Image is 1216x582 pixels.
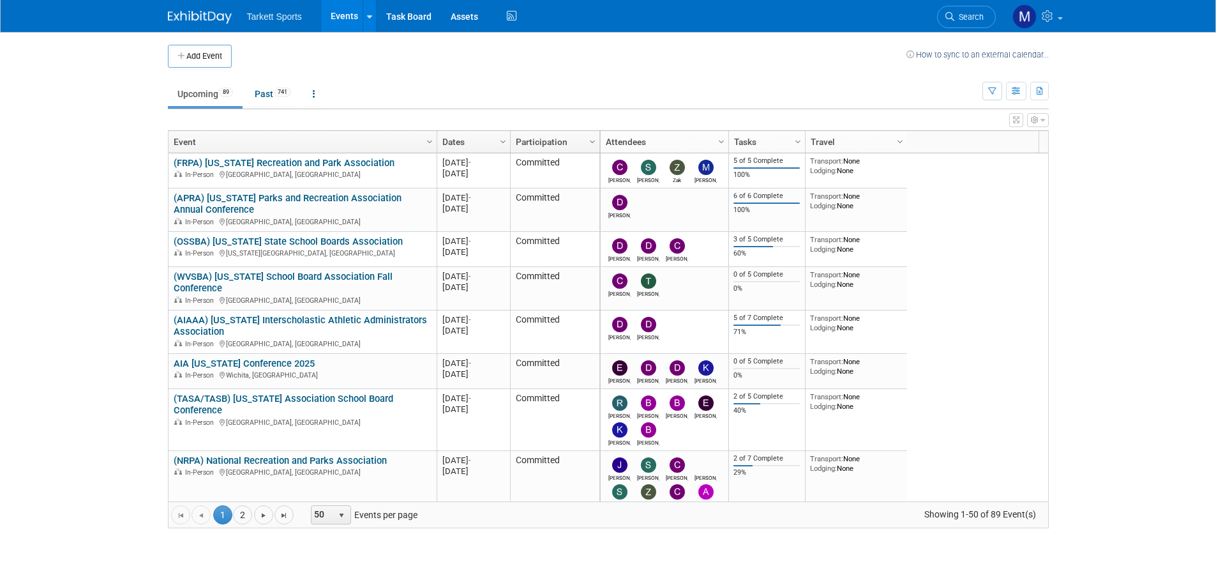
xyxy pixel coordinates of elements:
span: Transport: [810,235,843,244]
div: Brandon Parrott [637,438,659,446]
div: [GEOGRAPHIC_DATA], [GEOGRAPHIC_DATA] [174,417,431,427]
span: Transport: [810,454,843,463]
img: Chris Wedge [612,160,627,175]
a: (OSSBA) [US_STATE] State School Boards Association [174,236,403,247]
span: 89 [219,88,233,97]
div: Zak Gasparovic [637,500,659,508]
span: Search [954,12,984,22]
span: Events per page [294,505,430,525]
div: [DATE] [442,393,504,404]
span: Transport: [810,357,843,366]
div: Steve Naum [637,473,659,481]
img: Zak Gasparovic [641,484,656,500]
div: [DATE] [442,157,504,168]
img: Steve Naum [641,457,656,473]
div: 0 of 5 Complete [733,357,800,366]
div: Jed Easterbrook [608,473,631,481]
div: Eric Lutz [694,411,717,419]
span: - [469,236,471,246]
div: David Ross [666,376,688,384]
img: Serge Silva [641,160,656,175]
span: select [336,510,347,521]
div: Scott George [608,500,631,508]
div: [GEOGRAPHIC_DATA], [GEOGRAPHIC_DATA] [174,295,431,305]
span: 50 [312,506,333,524]
div: [DATE] [442,358,504,369]
span: - [469,272,471,281]
img: In-Person Event [174,249,182,256]
span: In-Person [185,249,218,257]
span: In-Person [185,296,218,305]
a: Attendees [606,131,720,153]
a: Go to the next page [254,505,273,525]
img: Zak Sigler [670,160,685,175]
a: Column Settings [714,131,728,150]
div: Dennis Regan [637,376,659,384]
div: None None [810,270,902,289]
div: Ryan McMahan [694,473,717,481]
span: - [469,315,471,325]
div: Chris Wedge [666,473,688,481]
div: [DATE] [442,404,504,415]
div: [DATE] [442,282,504,293]
img: Cale Hayes [670,484,685,500]
div: [DATE] [442,466,504,477]
a: (TASA/TASB) [US_STATE] Association School Board Conference [174,393,393,417]
div: [DATE] [442,314,504,325]
img: In-Person Event [174,171,182,177]
span: In-Person [185,218,218,226]
img: Dennis Regan [641,238,656,254]
img: In-Person Event [174,418,182,425]
img: Connor Schlegel [612,273,627,289]
span: Lodging: [810,245,837,254]
td: Committed [510,354,599,389]
a: Go to the previous page [191,505,211,525]
div: 71% [733,328,800,337]
img: Chris Patton [670,238,685,254]
img: Robert Wilcox [612,395,627,411]
div: Wichita, [GEOGRAPHIC_DATA] [174,369,431,380]
img: Emma Bohn [612,360,627,376]
a: Dates [442,131,502,153]
img: Scott George [612,484,627,500]
div: 29% [733,468,800,477]
span: - [469,358,471,368]
a: Column Settings [893,131,907,150]
span: Go to the next page [259,510,269,521]
a: (WVSBA) [US_STATE] School Board Association Fall Conference [174,271,393,295]
span: - [469,193,471,203]
div: 60% [733,249,800,258]
span: Lodging: [810,166,837,175]
span: Lodging: [810,323,837,332]
div: None None [810,157,902,175]
div: [DATE] [442,247,504,257]
img: In-Person Event [174,296,182,303]
span: 741 [274,88,291,97]
td: Committed [510,451,599,513]
div: 5 of 5 Complete [733,157,800,165]
div: Kevin Fontaine [608,438,631,446]
a: Column Settings [496,131,510,150]
a: Go to the last page [274,505,294,525]
span: Transport: [810,157,843,165]
div: [GEOGRAPHIC_DATA], [GEOGRAPHIC_DATA] [174,216,431,227]
div: Donny Jones [608,332,631,341]
span: In-Person [185,371,218,379]
div: None None [810,192,902,210]
span: Column Settings [587,137,597,147]
div: 6 of 6 Complete [733,192,800,201]
span: Transport: [810,314,843,323]
div: [US_STATE][GEOGRAPHIC_DATA], [GEOGRAPHIC_DATA] [174,247,431,258]
span: In-Person [185,418,218,427]
img: David Dwyer [612,195,627,210]
a: Travel [811,131,899,153]
img: Donny Jones [612,317,627,332]
span: In-Person [185,468,218,477]
a: (APRA) [US_STATE] Parks and Recreation Association Annual Conference [174,192,402,216]
td: Committed [510,310,599,354]
img: Brandon Parrott [641,422,656,438]
img: David Dwyer [641,317,656,332]
div: 3 of 5 Complete [733,235,800,244]
a: Tasks [734,131,797,153]
img: David Ross [670,360,685,376]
